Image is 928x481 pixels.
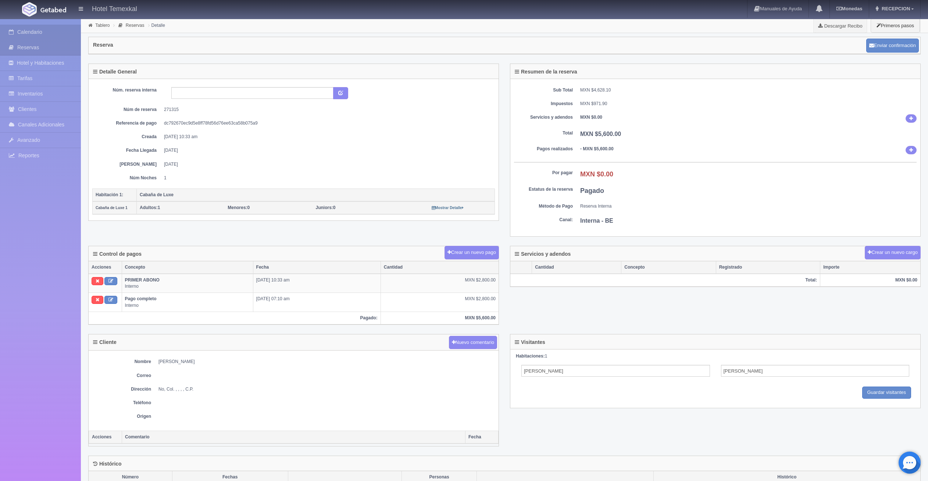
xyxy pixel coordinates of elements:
[96,192,123,197] b: Habitación 1:
[381,274,499,293] td: MXN $2,800.00
[836,6,862,11] b: Monedas
[164,107,489,113] dd: 271315
[580,101,917,107] dd: MXN $971.90
[516,353,915,359] div: 1
[93,251,142,257] h4: Control de pagos
[580,218,613,224] b: Interna - BE
[92,4,137,13] h4: Hotel Temexkal
[98,175,157,181] dt: Núm Noches
[126,23,144,28] a: Reservas
[449,336,497,349] button: Nuevo comentario
[98,147,157,154] dt: Fecha Llegada
[445,246,499,259] button: Crear un nuevo pago
[253,274,381,293] td: [DATE] 10:33 am
[98,107,157,113] dt: Núm de reserva
[316,205,336,210] span: 0
[98,120,157,126] dt: Referencia de pago
[164,175,489,181] dd: 1
[381,261,499,274] th: Cantidad
[164,147,489,154] dd: [DATE]
[580,170,613,178] b: MXN $0.00
[514,130,573,136] dt: Total
[514,170,573,176] dt: Por pagar
[98,161,157,168] dt: [PERSON_NAME]
[92,373,151,379] dt: Correo
[871,18,920,33] button: Primeros pasos
[93,42,113,48] h4: Reserva
[814,18,867,33] a: Descargar Recibo
[580,87,917,93] dd: MXN $4,628.10
[514,146,573,152] dt: Pagos realizados
[228,205,250,210] span: 0
[98,134,157,140] dt: Creada
[514,203,573,209] dt: Método de Pago
[93,69,137,75] h4: Detalle General
[515,69,577,75] h4: Resumen de la reserva
[532,261,621,274] th: Cantidad
[40,7,66,12] img: Getabed
[125,277,160,283] b: PRIMER ABONO
[122,261,253,274] th: Concepto
[122,293,253,312] td: Interno
[93,340,117,345] h4: Cliente
[510,274,820,287] th: Total:
[158,359,495,365] dd: [PERSON_NAME]
[381,312,499,324] th: MXN $5,600.00
[95,23,110,28] a: Tablero
[514,186,573,193] dt: Estatus de la reserva
[880,6,910,11] span: RECEPCION
[140,205,160,210] span: 1
[164,161,489,168] dd: [DATE]
[514,217,573,223] dt: Canal:
[98,87,157,93] dt: Núm. reserva interna
[89,312,381,324] th: Pagado:
[96,206,128,210] small: Cabaña de Luxe 1
[820,261,920,274] th: Importe
[580,131,621,137] b: MXN $5,600.00
[716,261,820,274] th: Registrado
[89,431,122,444] th: Acciones
[580,187,604,194] b: Pagado
[92,400,151,406] dt: Teléfono
[164,134,489,140] dd: [DATE] 10:33 am
[514,114,573,121] dt: Servicios y adendos
[158,386,495,392] dd: No, Col. , , , , C.P.
[515,251,571,257] h4: Servicios y adendos
[92,359,151,365] dt: Nombre
[140,205,158,210] strong: Adultos:
[820,274,920,287] th: MXN $0.00
[516,353,545,359] strong: Habitaciones:
[92,386,151,392] dt: Dirección
[515,340,545,345] h4: Visitantes
[164,120,489,126] dd: dc792670ec9d5e8ff78fd56d76ee63ca58b075a9
[862,387,911,399] input: Guardar visitantes
[137,189,495,201] th: Cabaña de Luxe
[432,205,464,210] a: Mostrar Detalle
[580,115,602,120] b: MXN $0.00
[865,246,921,259] button: Crear un nuevo cargo
[316,205,333,210] strong: Juniors:
[514,101,573,107] dt: Impuestos
[866,39,919,53] button: Enviar confirmación
[228,205,247,210] strong: Menores:
[521,365,710,377] input: Nombre del Adulto
[146,22,167,29] li: Detalle
[465,431,499,444] th: Fecha
[253,293,381,312] td: [DATE] 07:10 am
[22,2,37,17] img: Getabed
[721,365,910,377] input: Apellidos del Adulto
[125,296,157,301] b: Pago completo
[514,87,573,93] dt: Sub Total
[621,261,716,274] th: Concepto
[580,203,917,209] dd: Reserva Interna
[92,413,151,420] dt: Origen
[122,274,253,293] td: Interno
[381,293,499,312] td: MXN $2,800.00
[253,261,381,274] th: Fecha
[580,146,614,151] b: - MXN $5,600.00
[89,261,122,274] th: Acciones
[432,206,464,210] small: Mostrar Detalle
[122,431,465,444] th: Comentario
[93,461,122,467] h4: Histórico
